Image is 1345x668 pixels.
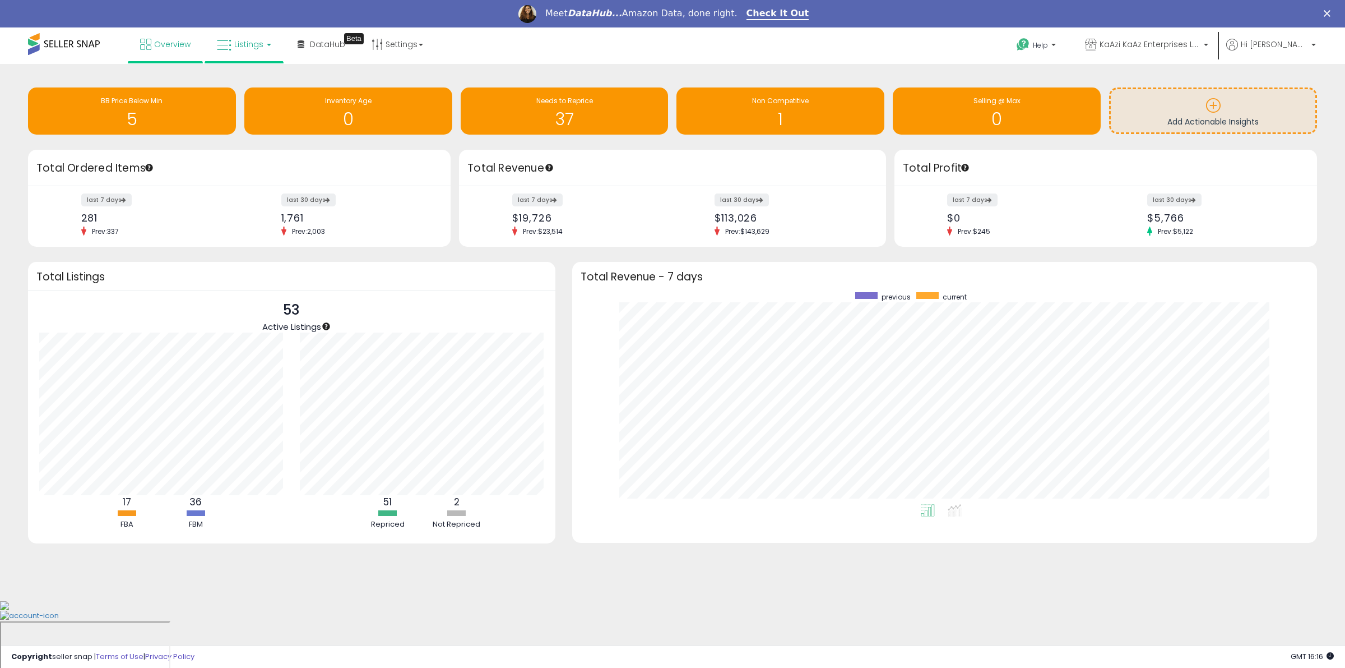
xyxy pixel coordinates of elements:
[952,227,996,236] span: Prev: $245
[512,194,563,206] label: last 7 days
[123,495,131,509] b: 17
[1167,116,1259,127] span: Add Actionable Insights
[676,87,884,135] a: Non Competitive 1
[344,33,364,44] div: Tooltip anchor
[960,163,970,173] div: Tooltip anchor
[86,227,124,236] span: Prev: 337
[1016,38,1030,52] i: Get Help
[28,87,236,135] a: BB Price Below Min 5
[715,194,769,206] label: last 30 days
[1241,39,1308,50] span: Hi [PERSON_NAME]
[720,227,775,236] span: Prev: $143,629
[1324,10,1335,17] div: Close
[93,519,160,530] div: FBA
[947,194,998,206] label: last 7 days
[1147,212,1297,224] div: $5,766
[893,87,1101,135] a: Selling @ Max 0
[903,160,1309,176] h3: Total Profit
[321,321,331,331] div: Tooltip anchor
[461,87,669,135] a: Needs to Reprice 37
[36,273,547,281] h3: Total Listings
[517,227,568,236] span: Prev: $23,514
[383,495,392,509] b: 51
[262,321,321,333] span: Active Listings
[132,27,199,61] a: Overview
[289,27,354,61] a: DataHub
[518,5,536,23] img: Profile image for Georgie
[1226,39,1316,64] a: Hi [PERSON_NAME]
[466,110,663,128] h1: 37
[715,212,866,224] div: $113,026
[545,8,738,19] div: Meet Amazon Data, done right.
[746,8,809,20] a: Check It Out
[682,110,879,128] h1: 1
[189,495,202,509] b: 36
[1077,27,1217,64] a: KaAzi KaAz Enterprises LLC
[162,519,229,530] div: FBM
[1147,194,1202,206] label: last 30 days
[467,160,878,176] h3: Total Revenue
[208,27,280,61] a: Listings
[1008,29,1067,64] a: Help
[234,39,263,50] span: Listings
[36,160,442,176] h3: Total Ordered Items
[898,110,1095,128] h1: 0
[354,519,421,530] div: Repriced
[882,292,911,302] span: previous
[101,96,163,105] span: BB Price Below Min
[81,194,132,206] label: last 7 days
[752,96,809,105] span: Non Competitive
[423,519,490,530] div: Not Repriced
[154,39,191,50] span: Overview
[310,39,345,50] span: DataHub
[581,273,1309,281] h3: Total Revenue - 7 days
[536,96,593,105] span: Needs to Reprice
[947,212,1097,224] div: $0
[325,96,372,105] span: Inventory Age
[1033,40,1048,50] span: Help
[81,212,231,224] div: 281
[568,8,622,19] i: DataHub...
[250,110,447,128] h1: 0
[262,300,321,321] p: 53
[363,27,432,61] a: Settings
[454,495,460,509] b: 2
[1152,227,1199,236] span: Prev: $5,122
[544,163,554,173] div: Tooltip anchor
[1111,89,1315,132] a: Add Actionable Insights
[281,212,432,224] div: 1,761
[512,212,664,224] div: $19,726
[286,227,331,236] span: Prev: 2,003
[1100,39,1200,50] span: KaAzi KaAz Enterprises LLC
[244,87,452,135] a: Inventory Age 0
[973,96,1021,105] span: Selling @ Max
[281,194,336,206] label: last 30 days
[144,163,154,173] div: Tooltip anchor
[34,110,230,128] h1: 5
[943,292,967,302] span: current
